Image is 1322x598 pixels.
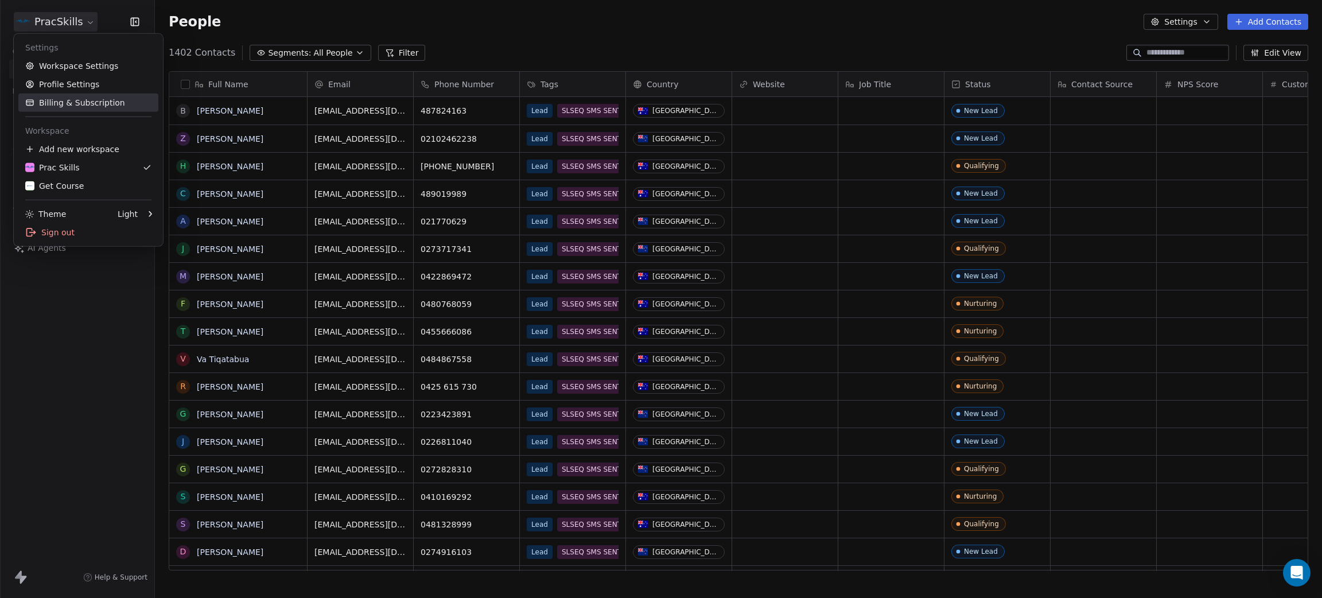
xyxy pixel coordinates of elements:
[25,181,34,191] img: gc-on-white.png
[18,140,158,158] div: Add new workspace
[25,208,66,220] div: Theme
[18,223,158,242] div: Sign out
[118,208,138,220] div: Light
[18,57,158,75] a: Workspace Settings
[18,94,158,112] a: Billing & Subscription
[18,122,158,140] div: Workspace
[18,38,158,57] div: Settings
[25,162,80,173] div: Prac Skills
[25,180,84,192] div: Get Course
[25,163,34,172] img: PracSkills%20Email%20Display%20Picture.png
[18,75,158,94] a: Profile Settings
